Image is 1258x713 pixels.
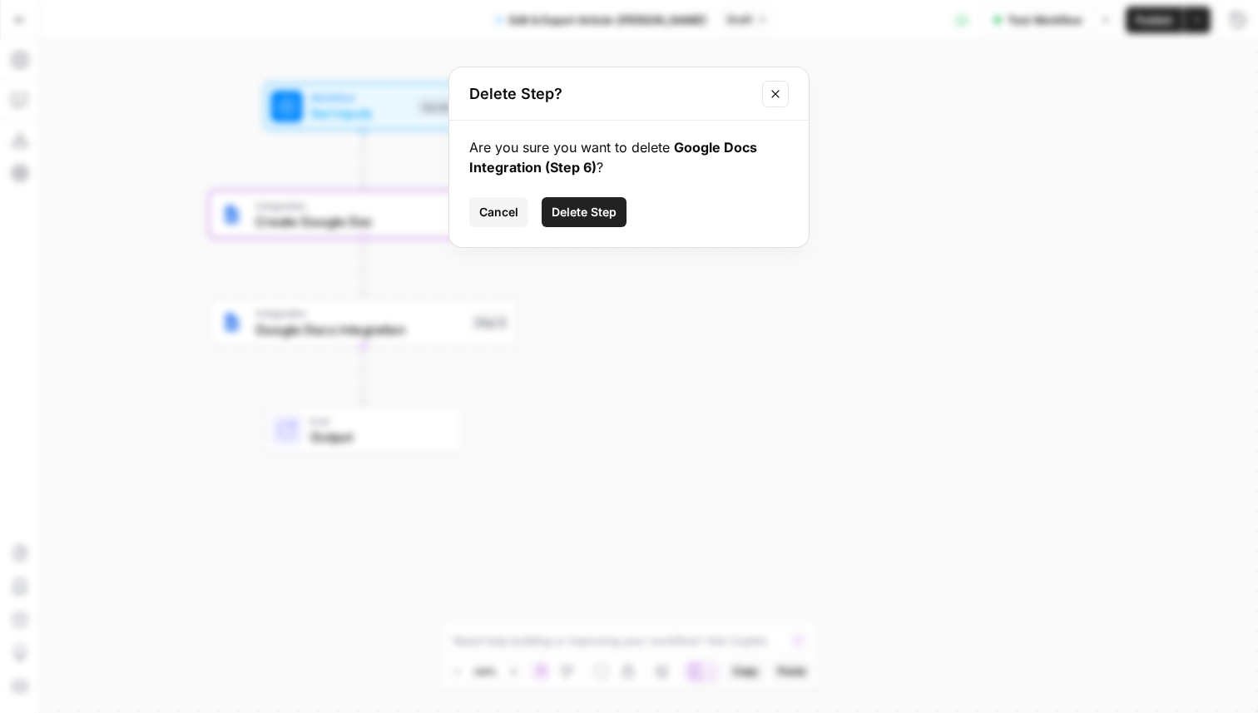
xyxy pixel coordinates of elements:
[469,197,528,227] button: Cancel
[469,82,752,106] h2: Delete Step?
[479,204,518,220] span: Cancel
[552,204,617,220] span: Delete Step
[469,137,789,177] div: Are you sure you want to delete ?
[762,81,789,107] button: Close modal
[542,197,627,227] button: Delete Step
